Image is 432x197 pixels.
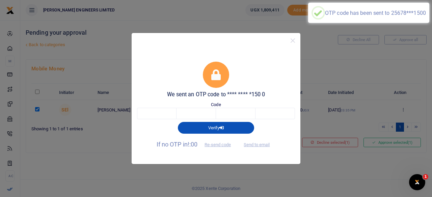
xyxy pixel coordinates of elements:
[409,174,425,190] iframe: Intercom live chat
[423,174,428,179] span: 1
[325,10,426,16] div: OTP code has been sent to 25678***1500
[288,36,298,45] button: Close
[178,122,254,133] button: Verify
[211,101,221,108] label: Code
[157,141,237,148] span: If no OTP in
[188,141,197,148] span: !:00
